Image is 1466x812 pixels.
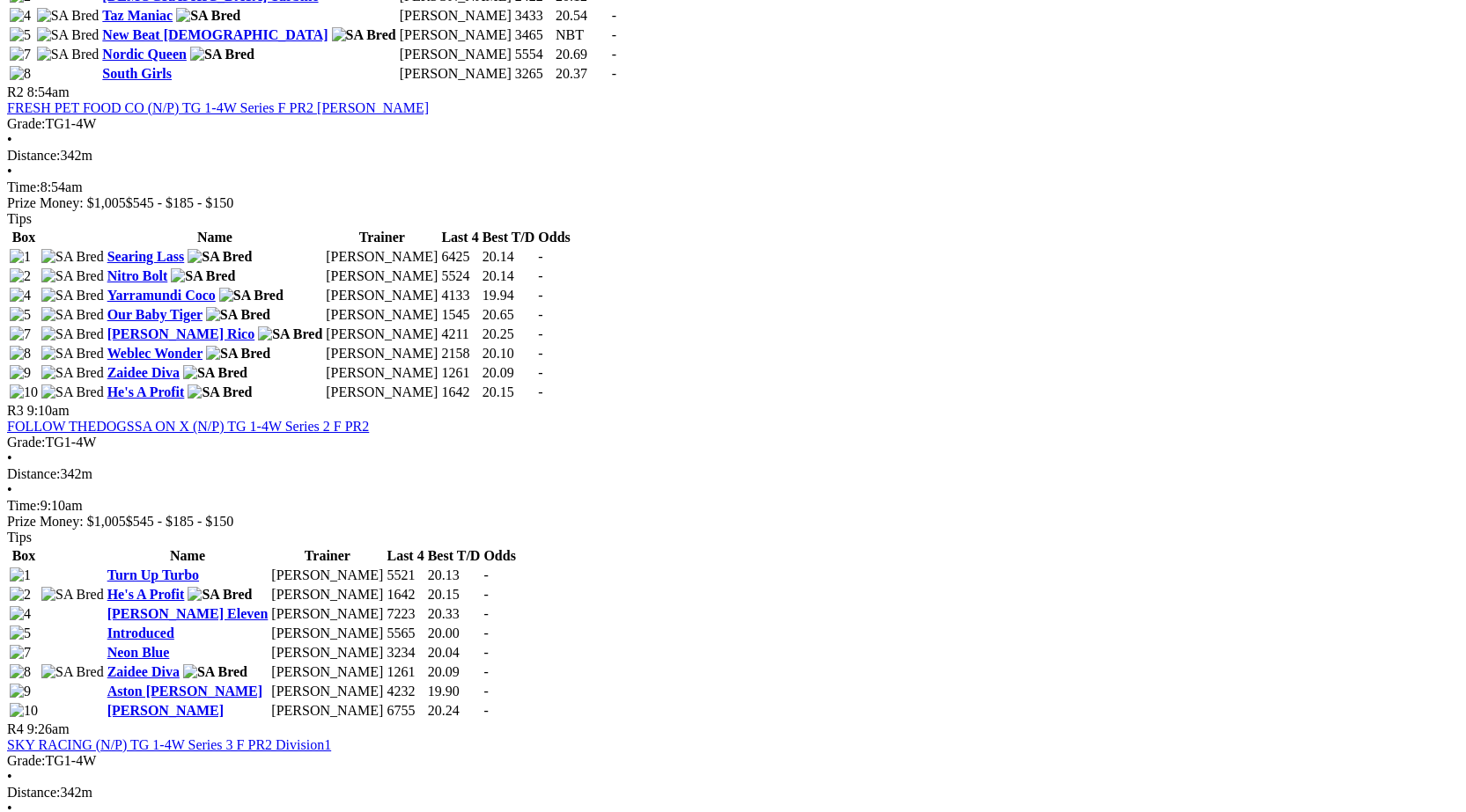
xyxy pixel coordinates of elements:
[107,567,199,582] a: Turn Up Turbo
[482,306,536,324] td: 20.65
[171,268,235,284] img: SA Bred
[612,8,616,23] span: -
[483,547,516,565] th: Odds
[10,307,31,323] img: 5
[7,769,12,784] span: •
[482,364,536,382] td: 20.09
[102,66,172,81] a: South Girls
[325,287,438,304] td: [PERSON_NAME]
[555,46,609,63] td: 20.69
[482,248,536,266] td: 20.14
[440,267,479,285] td: 5524
[483,703,488,718] span: -
[10,645,31,661] img: 7
[270,605,384,623] td: [PERSON_NAME]
[107,664,180,679] a: Zaidee Diva
[7,466,1459,482] div: 342m
[538,326,542,341] span: -
[183,664,247,680] img: SA Bred
[537,229,571,246] th: Odds
[483,606,488,621] span: -
[10,625,31,641] img: 5
[482,326,536,343] td: 20.25
[10,47,31,62] img: 7
[538,249,542,264] span: -
[483,664,488,679] span: -
[12,548,36,563] span: Box
[325,345,438,362] td: [PERSON_NAME]
[386,567,424,584] td: 5521
[10,606,31,622] img: 4
[7,435,46,450] span: Grade:
[10,326,31,342] img: 7
[107,703,224,718] a: [PERSON_NAME]
[270,683,384,700] td: [PERSON_NAME]
[7,482,12,497] span: •
[10,384,38,400] img: 10
[325,248,438,266] td: [PERSON_NAME]
[7,148,60,163] span: Distance:
[10,664,31,680] img: 8
[107,384,185,399] a: He's A Profit
[386,683,424,700] td: 4232
[482,345,536,362] td: 20.10
[332,27,396,43] img: SA Bred
[7,498,41,513] span: Time:
[482,267,536,285] td: 20.14
[41,249,104,265] img: SA Bred
[7,132,12,147] span: •
[41,384,104,400] img: SA Bred
[7,211,32,226] span: Tips
[440,326,479,343] td: 4211
[399,7,512,25] td: [PERSON_NAME]
[10,567,31,583] img: 1
[482,384,536,401] td: 20.15
[41,307,104,323] img: SA Bred
[7,530,32,545] span: Tips
[41,587,104,603] img: SA Bred
[10,8,31,24] img: 4
[386,586,424,604] td: 1642
[538,268,542,283] span: -
[41,268,104,284] img: SA Bred
[483,645,488,660] span: -
[538,346,542,361] span: -
[7,179,1459,195] div: 8:54am
[440,364,479,382] td: 1261
[325,306,438,324] td: [PERSON_NAME]
[440,287,479,304] td: 4133
[27,403,70,418] span: 9:10am
[102,8,173,23] a: Taz Maniac
[427,625,482,642] td: 20.00
[41,365,104,381] img: SA Bred
[206,307,270,323] img: SA Bred
[399,46,512,63] td: [PERSON_NAME]
[386,644,424,662] td: 3234
[538,384,542,399] span: -
[483,567,488,582] span: -
[325,384,438,401] td: [PERSON_NAME]
[427,683,482,700] td: 19.90
[270,567,384,584] td: [PERSON_NAME]
[107,346,203,361] a: Weblec Wonder
[483,625,488,640] span: -
[102,47,187,62] a: Nordic Queen
[555,26,609,44] td: NBT
[7,164,12,179] span: •
[555,65,609,83] td: 20.37
[183,365,247,381] img: SA Bred
[538,307,542,322] span: -
[7,403,24,418] span: R3
[10,268,31,284] img: 2
[10,684,31,699] img: 9
[399,65,512,83] td: [PERSON_NAME]
[126,195,234,210] span: $545 - $185 - $150
[10,346,31,362] img: 8
[7,737,331,752] a: SKY RACING (N/P) TG 1-4W Series 3 F PR2 Division1
[27,721,70,736] span: 9:26am
[270,625,384,642] td: [PERSON_NAME]
[190,47,254,62] img: SA Bred
[7,195,1459,211] div: Prize Money: $1,005
[440,229,479,246] th: Last 4
[37,8,99,24] img: SA Bred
